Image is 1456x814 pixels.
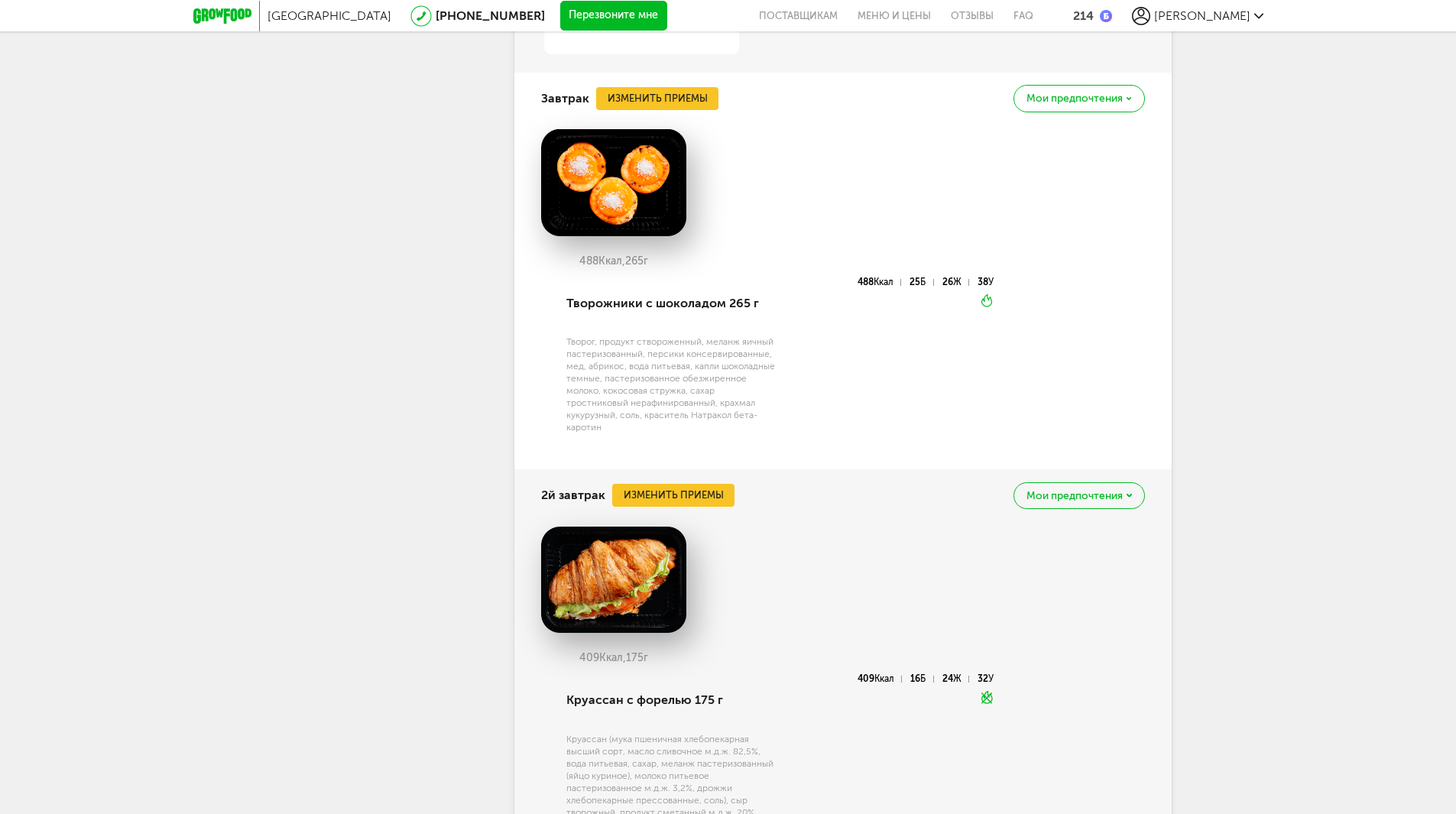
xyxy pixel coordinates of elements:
[541,652,686,664] div: 409 175
[920,673,926,684] span: Б
[858,676,902,683] div: 409
[541,481,605,510] h4: 2й завтрак
[988,277,994,287] span: У
[978,676,994,683] div: 32
[566,336,778,433] div: Творог, продукт створоженный, меланж яичный пастеризованный, персики консервированные, мед, абрик...
[598,255,625,268] span: Ккал,
[541,84,589,113] h4: Завтрак
[1026,491,1123,501] span: Мои предпочтения
[1026,93,1123,104] span: Мои предпочтения
[942,279,969,286] div: 26
[858,279,901,286] div: 488
[566,277,778,329] div: Творожники с шоколадом 265 г
[566,674,778,726] div: Круассан с форелью 175 г
[942,676,969,683] div: 24
[560,1,667,31] button: Перезвоните мне
[874,673,894,684] span: Ккал
[874,277,893,287] span: Ккал
[1073,8,1094,23] div: 214
[436,8,545,23] a: [PHONE_NUMBER]
[953,277,961,287] span: Ж
[268,8,391,23] span: [GEOGRAPHIC_DATA]
[644,651,648,664] span: г
[1100,10,1112,22] img: bonus_b.cdccf46.png
[644,255,648,268] span: г
[910,676,933,683] div: 16
[910,279,933,286] div: 25
[596,87,718,110] button: Изменить приемы
[988,673,994,684] span: У
[612,484,734,507] button: Изменить приемы
[541,129,686,236] img: big_ODjpldn9T9OdJK2T.png
[978,279,994,286] div: 38
[953,673,961,684] span: Ж
[541,255,686,268] div: 488 265
[920,277,926,287] span: Б
[1154,8,1250,23] span: [PERSON_NAME]
[541,527,686,634] img: big_7VSEFsRWfslHYEWp.png
[599,651,626,664] span: Ккал,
